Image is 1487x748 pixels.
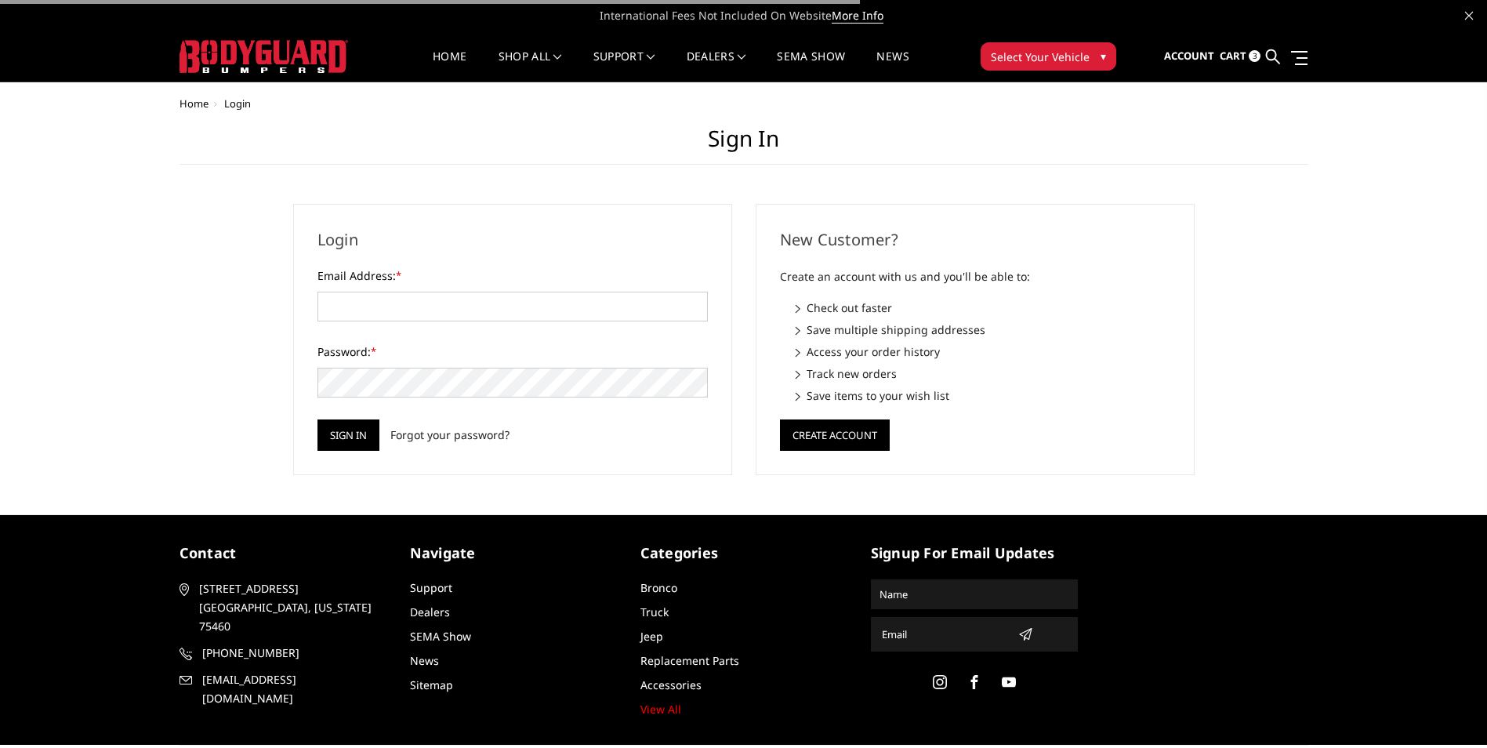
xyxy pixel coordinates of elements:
[180,670,386,708] a: [EMAIL_ADDRESS][DOMAIN_NAME]
[876,51,909,82] a: News
[410,629,471,644] a: SEMA Show
[390,427,510,443] a: Forgot your password?
[317,343,708,360] label: Password:
[224,96,251,111] span: Login
[796,343,1170,360] li: Access your order history
[1249,50,1260,62] span: 3
[180,96,209,111] a: Home
[317,228,708,252] h2: Login
[180,125,1308,165] h1: Sign in
[499,51,562,82] a: shop all
[640,677,702,692] a: Accessories
[410,543,617,564] h5: Navigate
[1164,49,1214,63] span: Account
[981,42,1116,71] button: Select Your Vehicle
[640,580,677,595] a: Bronco
[1101,48,1106,64] span: ▾
[410,580,452,595] a: Support
[832,8,883,24] a: More Info
[640,653,739,668] a: Replacement Parts
[777,51,845,82] a: SEMA Show
[640,543,847,564] h5: Categories
[780,426,890,441] a: Create Account
[202,644,384,663] span: [PHONE_NUMBER]
[780,419,890,451] button: Create Account
[410,677,453,692] a: Sitemap
[1164,35,1214,78] a: Account
[317,267,708,284] label: Email Address:
[687,51,746,82] a: Dealers
[410,653,439,668] a: News
[410,605,450,619] a: Dealers
[433,51,466,82] a: Home
[796,321,1170,338] li: Save multiple shipping addresses
[640,702,681,717] a: View All
[991,49,1090,65] span: Select Your Vehicle
[796,365,1170,382] li: Track new orders
[871,543,1078,564] h5: signup for email updates
[199,579,381,636] span: [STREET_ADDRESS] [GEOGRAPHIC_DATA], [US_STATE] 75460
[180,543,386,564] h5: contact
[180,40,348,73] img: BODYGUARD BUMPERS
[796,300,1170,316] li: Check out faster
[1220,49,1246,63] span: Cart
[876,622,1012,647] input: Email
[873,582,1075,607] input: Name
[640,605,669,619] a: Truck
[640,629,663,644] a: Jeep
[780,267,1170,286] p: Create an account with us and you'll be able to:
[202,670,384,708] span: [EMAIL_ADDRESS][DOMAIN_NAME]
[593,51,655,82] a: Support
[796,387,1170,404] li: Save items to your wish list
[780,228,1170,252] h2: New Customer?
[180,644,386,663] a: [PHONE_NUMBER]
[1220,35,1260,78] a: Cart 3
[317,419,379,451] input: Sign in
